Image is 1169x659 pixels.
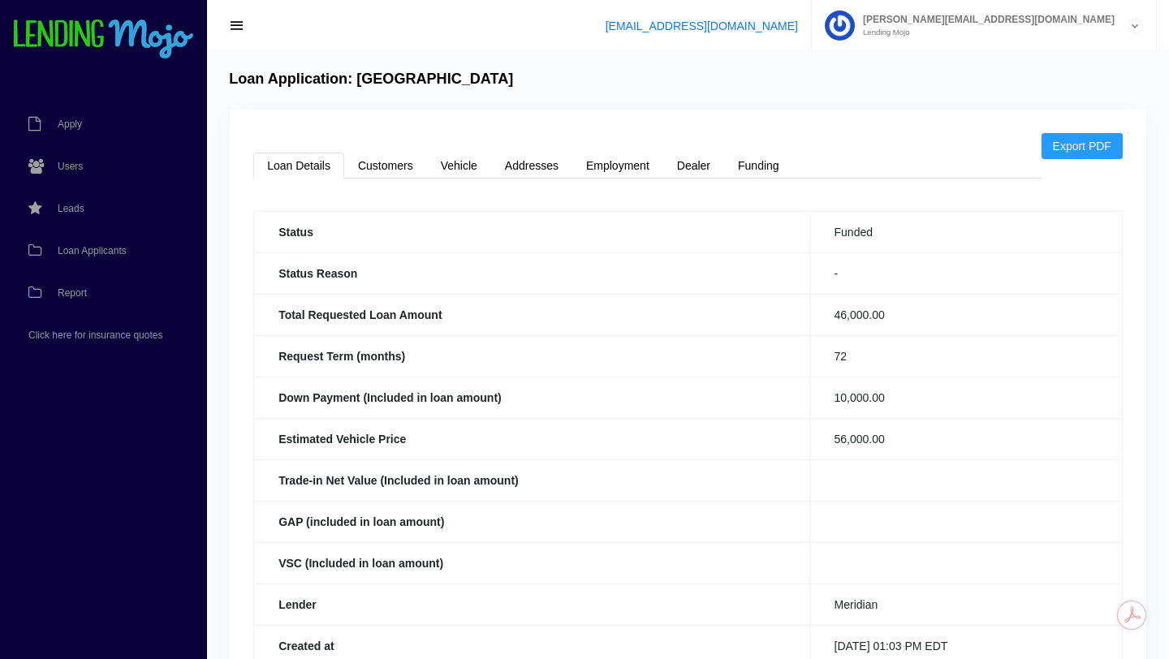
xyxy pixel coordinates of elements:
[58,246,127,256] span: Loan Applicants
[254,501,809,542] th: GAP (included in loan amount)
[254,418,809,459] th: Estimated Vehicle Price
[491,153,572,179] a: Addresses
[229,71,513,88] h4: Loan Application: [GEOGRAPHIC_DATA]
[254,459,809,501] th: Trade-in Net Value (Included in loan amount)
[254,294,809,335] th: Total Requested Loan Amount
[254,252,809,294] th: Status Reason
[58,288,87,298] span: Report
[606,19,798,32] a: [EMAIL_ADDRESS][DOMAIN_NAME]
[724,153,793,179] a: Funding
[12,19,195,60] img: logo-small.png
[427,153,491,179] a: Vehicle
[855,28,1115,37] small: Lending Mojo
[254,335,809,377] th: Request Term (months)
[344,153,427,179] a: Customers
[809,335,1122,377] td: 72
[254,584,809,625] th: Lender
[809,211,1122,252] td: Funded
[58,162,83,171] span: Users
[572,153,663,179] a: Employment
[28,330,162,340] span: Click here for insurance quotes
[254,211,809,252] th: Status
[809,584,1122,625] td: Meridian
[253,153,344,179] a: Loan Details
[809,252,1122,294] td: -
[254,377,809,418] th: Down Payment (Included in loan amount)
[809,294,1122,335] td: 46,000.00
[809,377,1122,418] td: 10,000.00
[663,153,724,179] a: Dealer
[825,11,855,41] img: Profile image
[58,119,82,129] span: Apply
[809,418,1122,459] td: 56,000.00
[58,204,84,213] span: Leads
[855,15,1115,24] span: [PERSON_NAME][EMAIL_ADDRESS][DOMAIN_NAME]
[254,542,809,584] th: VSC (Included in loan amount)
[1042,133,1123,159] a: Export PDF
